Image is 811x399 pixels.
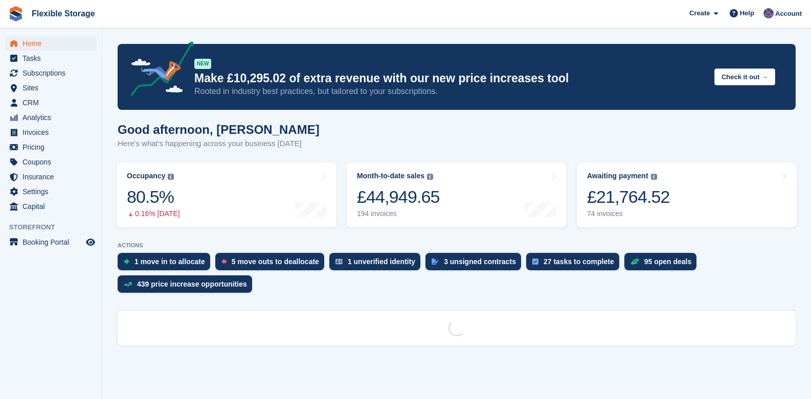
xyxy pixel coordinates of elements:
[427,174,433,180] img: icon-info-grey-7440780725fd019a000dd9b08b2336e03edf1995a4989e88bcd33f0948082b44.svg
[335,259,343,265] img: verify_identity-adf6edd0f0f0b5bbfe63781bf79b02c33cf7c696d77639b501bdc392416b5a36.svg
[118,275,257,298] a: 439 price increase opportunities
[134,257,205,266] div: 1 move in to allocate
[22,140,84,154] span: Pricing
[5,140,97,154] a: menu
[118,242,796,249] p: ACTIONS
[587,186,670,207] div: £21,764.52
[526,253,624,275] a: 27 tasks to complete
[8,6,24,21] img: stora-icon-8386f47178a22dfd0bd8f6a31ec36ba5ce8667c1dd55bd0f319d3a0aa187defe.svg
[425,253,526,275] a: 3 unsigned contracts
[194,59,211,69] div: NEW
[232,257,319,266] div: 5 move outs to deallocate
[5,235,97,249] a: menu
[22,66,84,80] span: Subscriptions
[22,235,84,249] span: Booking Portal
[5,51,97,65] a: menu
[84,236,97,248] a: Preview store
[22,184,84,199] span: Settings
[624,253,702,275] a: 95 open deals
[124,259,129,265] img: move_ins_to_allocate_icon-fdf77a2bb77ea45bf5b3d319d69a93e2d87916cf1d5bf7949dd705db3b84f3ca.svg
[5,36,97,51] a: menu
[118,253,215,275] a: 1 move in to allocate
[444,257,516,266] div: 3 unsigned contracts
[194,86,706,97] p: Rooted in industry best practices, but tailored to your subscriptions.
[22,199,84,214] span: Capital
[5,184,97,199] a: menu
[215,253,329,275] a: 5 move outs to deallocate
[357,209,440,218] div: 194 invoices
[117,162,336,227] a: Occupancy 80.5% 0.16% [DATE]
[168,174,174,180] img: icon-info-grey-7440780725fd019a000dd9b08b2336e03edf1995a4989e88bcd33f0948082b44.svg
[630,258,639,265] img: deal-1b604bf984904fb50ccaf53a9ad4b4a5d6e5aea283cecdc64d6e3604feb123c2.svg
[357,186,440,207] div: £44,949.65
[9,222,102,232] span: Storefront
[775,9,802,19] span: Account
[689,8,710,18] span: Create
[22,36,84,51] span: Home
[544,257,614,266] div: 27 tasks to complete
[714,68,775,85] button: Check it out →
[5,110,97,125] a: menu
[587,172,648,180] div: Awaiting payment
[5,81,97,95] a: menu
[22,96,84,110] span: CRM
[763,8,774,18] img: Daniel Douglas
[587,209,670,218] div: 74 invoices
[118,138,320,150] p: Here's what's happening across your business [DATE]
[5,155,97,169] a: menu
[137,280,247,288] div: 439 price increase opportunities
[532,259,538,265] img: task-75834270c22a3079a89374b754ae025e5fb1db73e45f91037f5363f120a921f8.svg
[124,282,132,287] img: price_increase_opportunities-93ffe204e8149a01c8c9dc8f82e8f89637d9d84a8eef4429ea346261dce0b2c0.svg
[432,259,439,265] img: contract_signature_icon-13c848040528278c33f63329250d36e43548de30e8caae1d1a13099fd9432cc5.svg
[221,259,227,265] img: move_outs_to_deallocate_icon-f764333ba52eb49d3ac5e1228854f67142a1ed5810a6f6cc68b1a99e826820c5.svg
[644,257,692,266] div: 95 open deals
[5,199,97,214] a: menu
[348,257,415,266] div: 1 unverified identity
[329,253,425,275] a: 1 unverified identity
[5,96,97,110] a: menu
[22,155,84,169] span: Coupons
[357,172,424,180] div: Month-to-date sales
[118,123,320,136] h1: Good afternoon, [PERSON_NAME]
[22,170,84,184] span: Insurance
[22,51,84,65] span: Tasks
[127,209,180,218] div: 0.16% [DATE]
[651,174,657,180] img: icon-info-grey-7440780725fd019a000dd9b08b2336e03edf1995a4989e88bcd33f0948082b44.svg
[347,162,567,227] a: Month-to-date sales £44,949.65 194 invoices
[5,125,97,139] a: menu
[22,125,84,139] span: Invoices
[122,41,194,100] img: price-adjustments-announcement-icon-8257ccfd72463d97f412b2fc003d46551f7dbcb40ab6d574587a9cd5c0d94...
[127,172,165,180] div: Occupancy
[28,5,99,22] a: Flexible Storage
[22,110,84,125] span: Analytics
[194,71,706,86] p: Make £10,295.02 of extra revenue with our new price increases tool
[577,162,797,227] a: Awaiting payment £21,764.52 74 invoices
[740,8,754,18] span: Help
[22,81,84,95] span: Sites
[127,186,180,207] div: 80.5%
[5,170,97,184] a: menu
[5,66,97,80] a: menu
